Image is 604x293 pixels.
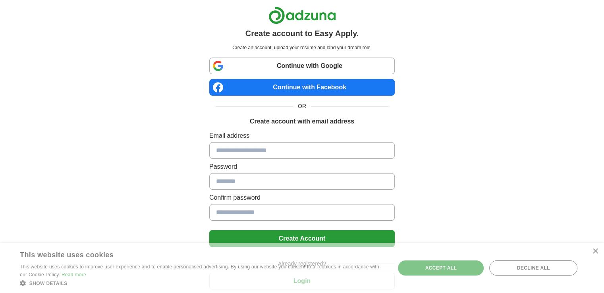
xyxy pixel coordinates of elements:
div: Close [592,249,598,254]
label: Email address [209,131,395,141]
p: Create an account, upload your resume and land your dream role. [211,44,393,51]
span: OR [293,102,311,110]
a: Continue with Facebook [209,79,395,96]
a: Read more, opens a new window [62,272,86,278]
div: Show details [20,279,384,287]
div: Accept all [398,260,484,276]
label: Confirm password [209,193,395,202]
div: Decline all [489,260,577,276]
label: Password [209,162,395,172]
span: This website uses cookies to improve user experience and to enable personalised advertising. By u... [20,264,379,278]
a: Continue with Google [209,58,395,74]
img: Adzuna logo [268,6,336,24]
button: Create Account [209,230,395,247]
h1: Create account to Easy Apply. [245,27,359,39]
div: This website uses cookies [20,248,364,260]
span: Show details [29,281,68,286]
h1: Create account with email address [250,117,354,126]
